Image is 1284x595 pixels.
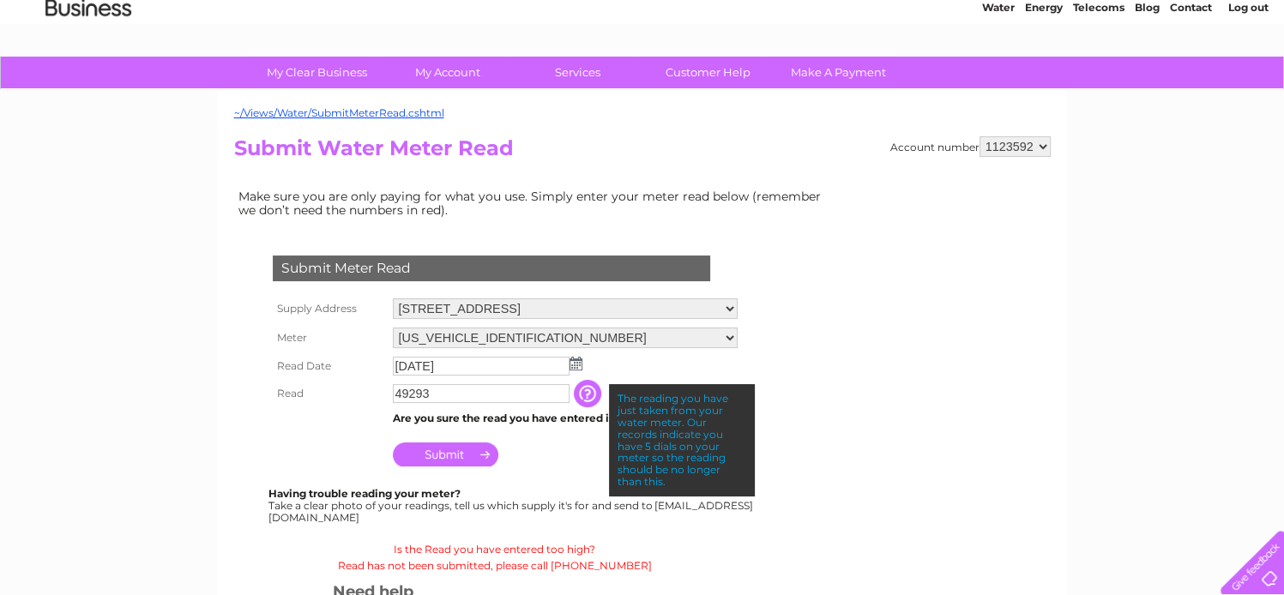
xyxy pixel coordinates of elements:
[268,323,389,352] th: Meter
[268,488,756,523] div: Take a clear photo of your readings, tell us which supply it's for and send to [EMAIL_ADDRESS][DO...
[637,57,779,88] a: Customer Help
[268,352,389,380] th: Read Date
[273,255,710,281] div: Submit Meter Read
[268,487,461,500] b: Having trouble reading your meter?
[570,357,582,370] img: ...
[389,407,742,430] td: Are you sure the read you have entered is correct?
[574,380,605,407] input: Information
[268,294,389,323] th: Supply Address
[238,9,1048,83] div: Clear Business is a trading name of Verastar Limited (registered in [GEOGRAPHIC_DATA] No. 3667643...
[1135,73,1160,86] a: Blog
[609,384,755,496] div: The reading you have just taken from your water meter. Our records indicate you have 5 dials on y...
[45,45,132,97] img: logo.png
[268,380,389,407] th: Read
[982,73,1015,86] a: Water
[961,9,1079,30] a: 0333 014 3131
[393,442,498,466] input: Submit
[1170,73,1212,86] a: Contact
[234,106,444,119] a: ~/Views/Water/SubmitMeterRead.cshtml
[246,57,388,88] a: My Clear Business
[890,136,1051,157] div: Account number
[507,57,648,88] a: Services
[1073,73,1124,86] a: Telecoms
[1227,73,1268,86] a: Log out
[234,136,1051,169] h2: Submit Water Meter Read
[234,541,756,574] p: Is the Read you have entered too high? Read has not been submitted, please call [PHONE_NUMBER]
[1025,73,1063,86] a: Energy
[234,185,835,221] td: Make sure you are only paying for what you use. Simply enter your meter read below (remember we d...
[377,57,518,88] a: My Account
[768,57,909,88] a: Make A Payment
